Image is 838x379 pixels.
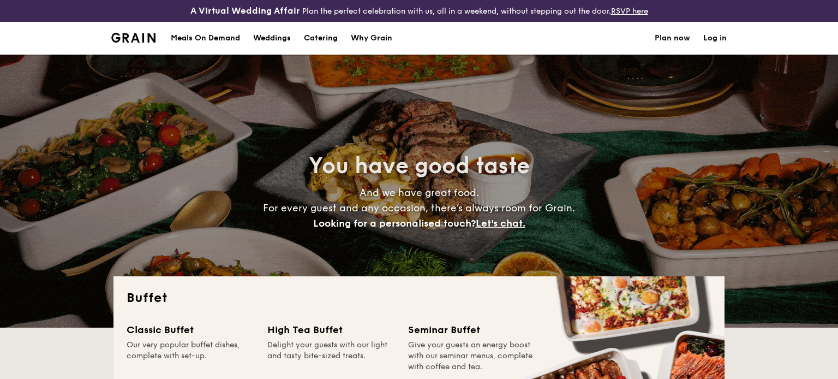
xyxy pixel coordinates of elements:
div: Meals On Demand [171,22,240,55]
span: Let's chat. [476,217,525,229]
span: You have good taste [309,153,530,179]
a: Log in [703,22,727,55]
a: Meals On Demand [164,22,247,55]
div: Classic Buffet [127,322,254,337]
div: Why Grain [351,22,392,55]
a: RSVP here [611,7,648,16]
div: Give your guests an energy boost with our seminar menus, complete with coffee and tea. [408,340,536,372]
a: Plan now [655,22,690,55]
img: Grain [111,33,155,43]
h1: Catering [304,22,338,55]
div: Our very popular buffet dishes, complete with set-up. [127,340,254,372]
div: High Tea Buffet [267,322,395,337]
h4: A Virtual Wedding Affair [190,4,300,17]
a: Logotype [111,33,155,43]
a: Weddings [247,22,297,55]
div: Plan the perfect celebration with us, all in a weekend, without stepping out the door. [140,4,698,17]
a: Why Grain [344,22,399,55]
span: And we have great food. For every guest and any occasion, there’s always room for Grain. [263,187,575,229]
h2: Buffet [127,289,711,307]
a: Catering [297,22,344,55]
div: Seminar Buffet [408,322,536,337]
span: Looking for a personalised touch? [313,217,476,229]
div: Weddings [253,22,291,55]
div: Delight your guests with our light and tasty bite-sized treats. [267,340,395,372]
